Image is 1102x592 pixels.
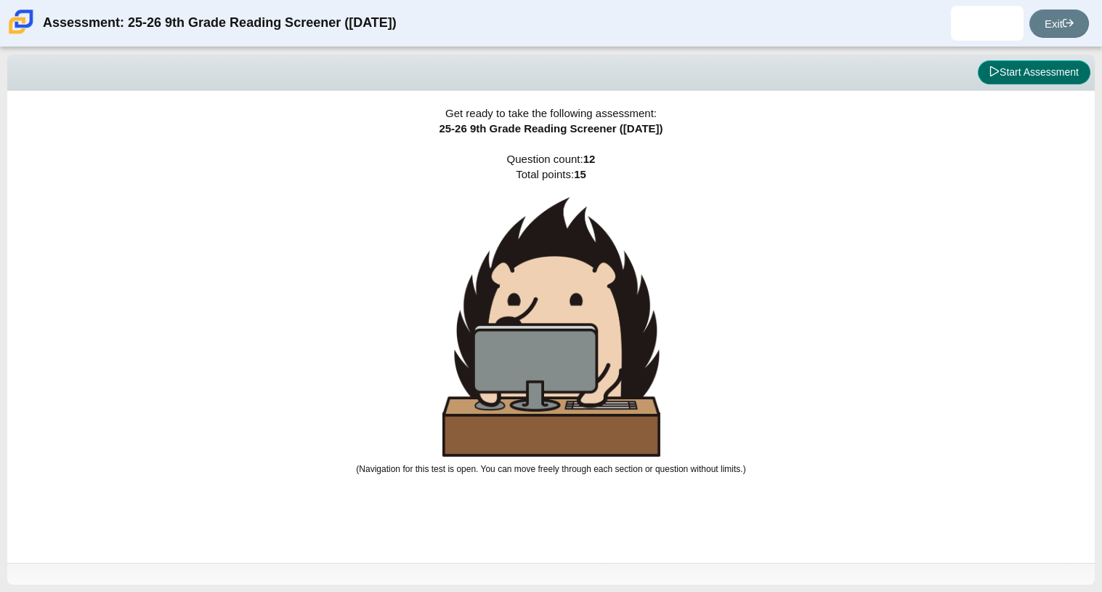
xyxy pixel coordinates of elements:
span: Question count: Total points: [356,153,745,474]
small: (Navigation for this test is open. You can move freely through each section or question without l... [356,464,745,474]
div: Assessment: 25-26 9th Grade Reading Screener ([DATE]) [43,6,397,41]
span: Get ready to take the following assessment: [445,107,657,119]
b: 15 [574,168,586,180]
img: Carmen School of Science & Technology [6,7,36,37]
b: 12 [583,153,596,165]
button: Start Assessment [978,60,1090,85]
img: hedgehog-behind-computer-large.png [442,197,660,457]
a: Exit [1029,9,1089,38]
span: 25-26 9th Grade Reading Screener ([DATE]) [439,122,663,135]
img: janice.olivarezdel.OKG7TS [976,12,999,35]
a: Carmen School of Science & Technology [6,27,36,39]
